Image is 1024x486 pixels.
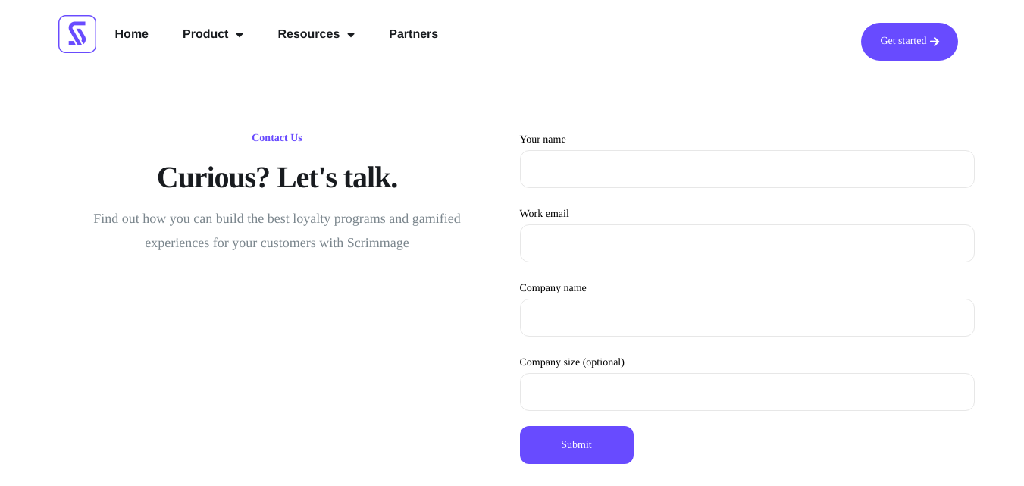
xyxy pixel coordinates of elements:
h2: Curious? Let's talk. [50,159,505,196]
a: Home [104,23,160,47]
input: Company size (optional) [520,373,975,411]
a: Resources [266,23,366,47]
label: Company name [520,283,975,337]
p: Find out how you can build the best loyalty programs and gamified experiences for your customers ... [80,207,474,255]
h6: Contact Us [244,129,310,149]
span: Get started [880,36,926,47]
label: Work email [520,209,975,262]
a: Get started [861,23,958,61]
img: Scrimmage Square Icon Logo [58,15,96,53]
input: Your name [520,150,975,188]
label: Company size (optional) [520,357,975,411]
input: Work email [520,224,975,262]
a: Partners [377,23,449,47]
input: Company name [520,299,975,337]
nav: Menu [104,23,450,47]
label: Your name [520,134,975,188]
input: Submit [520,426,634,464]
a: Product [171,23,255,47]
form: Contact form [520,129,975,464]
